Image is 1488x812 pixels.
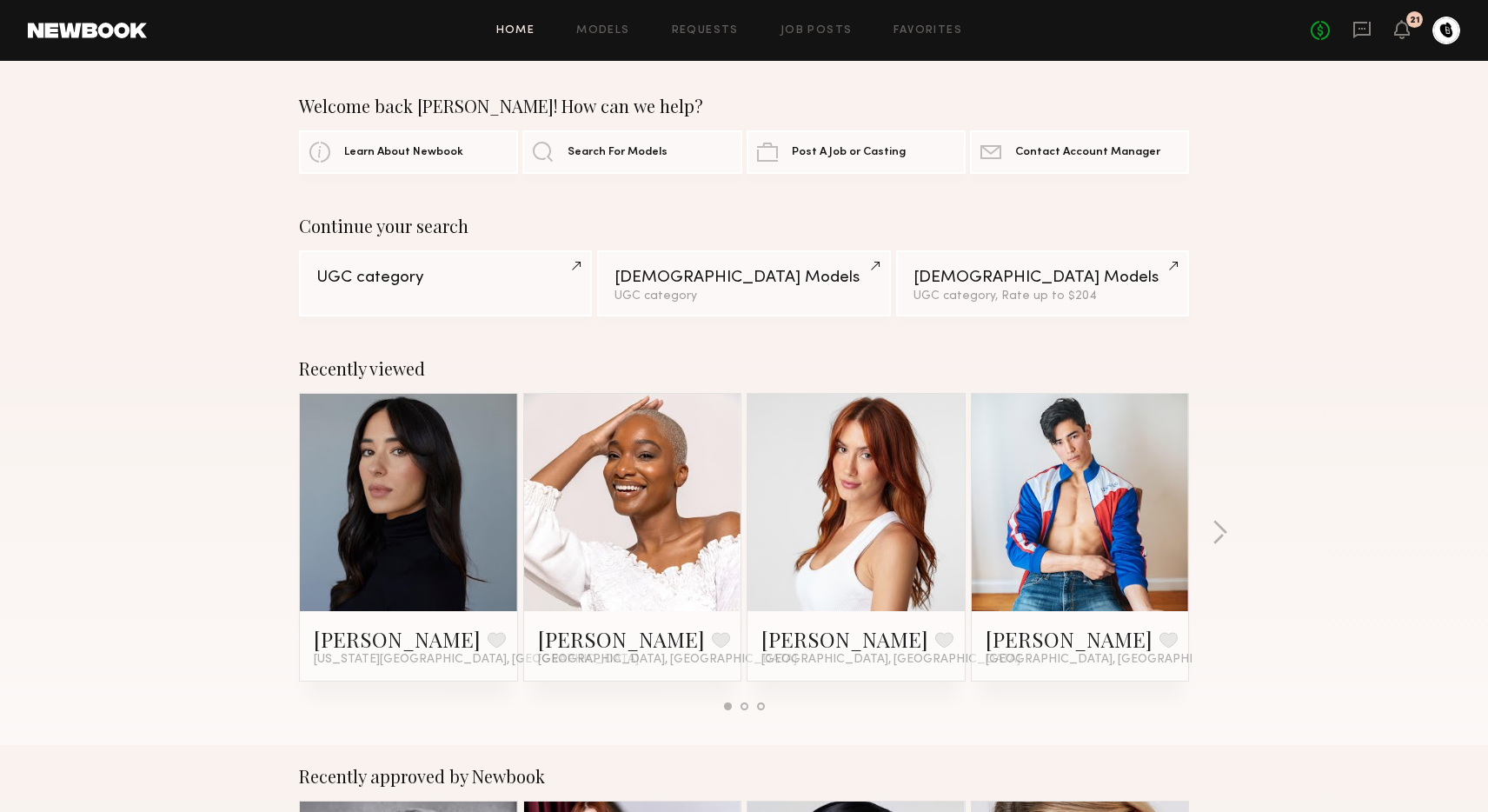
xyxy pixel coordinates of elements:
span: [GEOGRAPHIC_DATA], [GEOGRAPHIC_DATA] [986,653,1245,667]
span: Contact Account Manager [1015,147,1160,158]
a: [PERSON_NAME] [314,625,481,653]
a: [PERSON_NAME] [986,625,1153,653]
div: Recently viewed [299,358,1189,379]
a: Home [496,25,535,37]
a: [DEMOGRAPHIC_DATA] ModelsUGC category [597,250,890,316]
a: Favorites [893,25,962,37]
a: Search For Models [522,130,741,174]
div: UGC category [316,270,575,286]
a: Job Posts [781,25,853,37]
div: Recently approved by Newbook [299,766,1189,787]
div: UGC category [614,290,873,303]
a: Models [576,25,629,37]
a: Requests [672,25,739,37]
div: Welcome back [PERSON_NAME]! How can we help? [299,96,1189,116]
div: [DEMOGRAPHIC_DATA] Models [913,270,1172,286]
div: 21 [1410,16,1420,25]
div: Continue your search [299,216,1189,236]
a: Contact Account Manager [970,130,1189,174]
a: UGC category [299,250,592,316]
span: Post A Job or Casting [792,147,906,158]
div: UGC category, Rate up to $204 [913,290,1172,303]
a: [PERSON_NAME] [538,625,705,653]
span: Search For Models [568,147,668,158]
a: Post A Job or Casting [747,130,966,174]
a: Learn About Newbook [299,130,518,174]
a: [DEMOGRAPHIC_DATA] ModelsUGC category, Rate up to $204 [896,250,1189,316]
div: [DEMOGRAPHIC_DATA] Models [614,270,873,286]
a: [PERSON_NAME] [761,625,928,653]
span: [US_STATE][GEOGRAPHIC_DATA], [GEOGRAPHIC_DATA] [314,653,639,667]
span: [GEOGRAPHIC_DATA], [GEOGRAPHIC_DATA] [538,653,797,667]
span: [GEOGRAPHIC_DATA], [GEOGRAPHIC_DATA] [761,653,1020,667]
span: Learn About Newbook [344,147,463,158]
